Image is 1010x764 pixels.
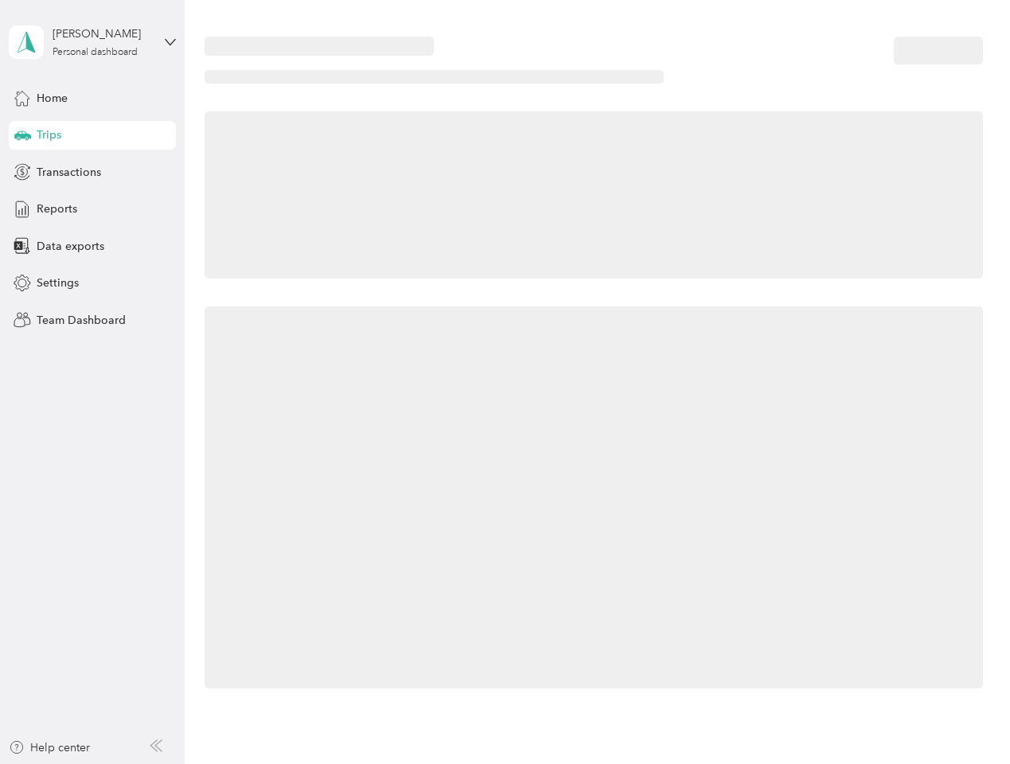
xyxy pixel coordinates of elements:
[37,127,61,143] span: Trips
[9,739,90,756] button: Help center
[37,312,126,329] span: Team Dashboard
[53,25,152,42] div: [PERSON_NAME]
[37,275,79,291] span: Settings
[37,201,77,217] span: Reports
[37,90,68,107] span: Home
[37,238,104,255] span: Data exports
[921,675,1010,764] iframe: Everlance-gr Chat Button Frame
[53,48,138,57] div: Personal dashboard
[37,164,101,181] span: Transactions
